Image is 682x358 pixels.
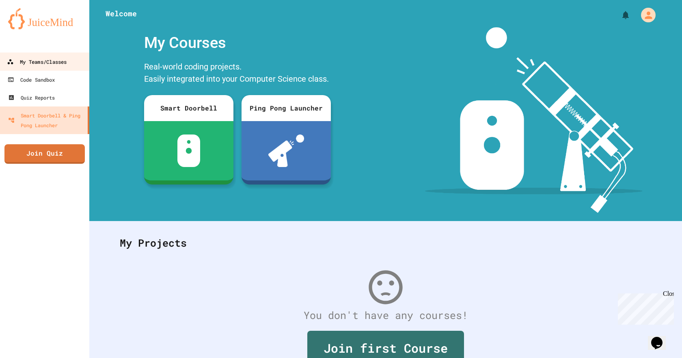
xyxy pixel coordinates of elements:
[8,75,55,85] div: Code Sandbox
[140,27,335,59] div: My Courses
[268,135,304,167] img: ppl-with-ball.png
[112,308,660,323] div: You don't have any courses!
[112,227,660,259] div: My Projects
[615,290,674,325] iframe: chat widget
[7,57,67,67] div: My Teams/Classes
[8,93,55,102] div: Quiz Reports
[242,95,331,121] div: Ping Pong Launcher
[3,3,56,52] div: Chat with us now!Close
[648,325,674,350] iframe: chat widget
[632,6,658,24] div: My Account
[8,111,84,130] div: Smart Doorbell & Ping Pong Launcher
[4,144,85,164] a: Join Quiz
[144,95,233,121] div: Smart Doorbell
[8,8,81,29] img: logo-orange.svg
[425,27,643,213] img: banner-image-my-projects.png
[140,59,335,89] div: Real-world coding projects. Easily integrated into your Computer Science class.
[177,135,201,167] img: sdb-white.svg
[606,8,632,22] div: My Notifications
